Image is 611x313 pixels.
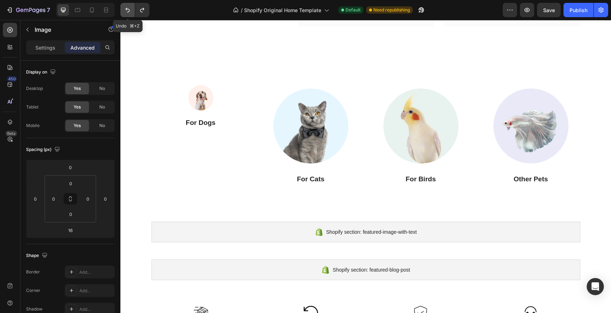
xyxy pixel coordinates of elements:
input: 0px [64,178,78,189]
img: Alt Image [368,64,453,148]
img: Alt Image [258,64,343,148]
span: Shopify Original Home Template [244,6,321,14]
div: Spacing (px) [26,145,61,155]
div: Shape [26,251,49,261]
span: No [99,85,105,92]
button: Publish [563,3,593,17]
div: Add... [79,288,113,294]
span: Need republishing [373,7,410,13]
div: Tablet [26,104,39,110]
span: Save [543,7,555,13]
div: Display on [26,67,57,77]
span: Default [346,7,361,13]
p: For Cats [142,155,239,164]
div: Corner [26,287,40,294]
p: Image [35,25,95,34]
div: Beta [5,131,17,136]
input: 0px [83,193,93,204]
img: gempages_581389846103196590-dc4780b6-cd90-4f4d-b846-e2bf252feae1.png [293,286,307,300]
img: gempages_581389846103196590-aba45d4e-3921-4ea7-a94c-7eae35b3fc5b.svg [403,286,417,300]
div: Undo/Redo [120,3,149,17]
input: 0 [30,193,41,204]
div: Add... [79,306,113,313]
div: Desktop [26,85,43,92]
p: For Birds [252,155,349,164]
span: Yes [74,104,81,110]
span: Yes [74,122,81,129]
span: Shopify section: featured-image-with-text [206,208,297,216]
span: No [99,104,105,110]
img: gempages_581389846103196590-16f9ab88-4600-46e7-a5fe-91f75983e897.png [73,286,88,300]
div: Add... [79,269,113,276]
span: Yes [74,85,81,92]
iframe: Design area [120,20,611,313]
input: 0px [48,193,59,204]
div: Border [26,269,40,275]
span: Shopify section: featured-blog-post [212,246,289,254]
button: 7 [3,3,53,17]
p: Advanced [70,44,95,51]
div: 450 [7,76,17,82]
p: Settings [35,44,55,51]
span: / [241,6,243,14]
input: 0 [100,193,111,204]
div: Open Intercom Messenger [587,278,604,295]
p: 7 [47,6,50,14]
img: Alt Image [148,64,233,148]
div: Mobile [26,122,40,129]
input: 0 [63,162,78,173]
span: No [99,122,105,129]
p: Other Pets [362,155,459,164]
div: Publish [570,6,587,14]
input: l [63,225,78,236]
div: Shadow [26,306,43,312]
img: gempages_581389846103196590-2c47e887-8e2c-499b-b8b4-3e1674c4e443.png [183,286,198,300]
input: 0px [64,209,78,219]
button: Save [537,3,561,17]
